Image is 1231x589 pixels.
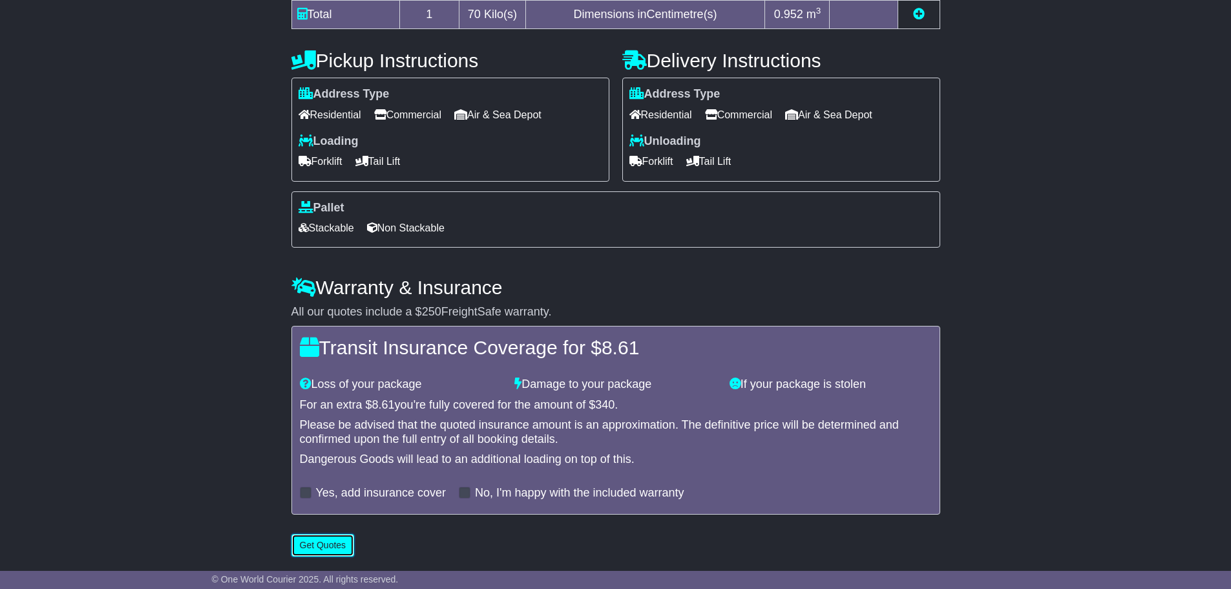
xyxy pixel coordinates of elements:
td: Total [291,1,399,29]
div: Damage to your package [508,378,723,392]
span: 8.61 [602,337,639,358]
span: Air & Sea Depot [454,105,542,125]
span: 250 [422,305,441,318]
div: If your package is stolen [723,378,938,392]
td: Dimensions in Centimetre(s) [525,1,765,29]
span: m [806,8,821,21]
div: Please be advised that the quoted insurance amount is an approximation. The definitive price will... [300,418,932,446]
div: All our quotes include a $ FreightSafe warranty. [291,305,940,319]
button: Get Quotes [291,534,355,557]
span: Non Stackable [367,218,445,238]
sup: 3 [816,6,821,16]
label: Loading [299,134,359,149]
span: 340 [595,398,615,411]
span: 0.952 [774,8,803,21]
div: For an extra $ you're fully covered for the amount of $ . [300,398,932,412]
span: Commercial [705,105,772,125]
div: Loss of your package [293,378,509,392]
span: Stackable [299,218,354,238]
label: Yes, add insurance cover [316,486,446,500]
span: 8.61 [372,398,395,411]
label: Unloading [629,134,701,149]
h4: Pickup Instructions [291,50,609,71]
h4: Transit Insurance Coverage for $ [300,337,932,358]
td: 1 [399,1,459,29]
span: Air & Sea Depot [785,105,872,125]
label: Pallet [299,201,344,215]
label: No, I'm happy with the included warranty [475,486,684,500]
span: Tail Lift [355,151,401,171]
h4: Delivery Instructions [622,50,940,71]
span: © One World Courier 2025. All rights reserved. [212,574,399,584]
span: Residential [629,105,692,125]
span: Residential [299,105,361,125]
td: Kilo(s) [459,1,526,29]
span: 70 [468,8,481,21]
div: Dangerous Goods will lead to an additional loading on top of this. [300,453,932,467]
label: Address Type [299,87,390,102]
span: Commercial [374,105,441,125]
span: Tail Lift [686,151,731,171]
label: Address Type [629,87,721,102]
span: Forklift [299,151,342,171]
span: Forklift [629,151,673,171]
h4: Warranty & Insurance [291,277,940,298]
a: Add new item [913,8,925,21]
